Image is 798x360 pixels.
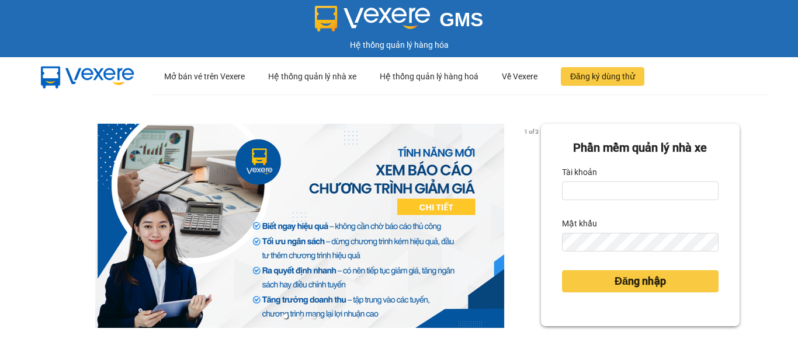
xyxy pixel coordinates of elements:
a: GMS [315,18,484,27]
img: logo 2 [315,6,431,32]
div: Mở bán vé trên Vexere [164,58,245,95]
div: Hệ thống quản lý hàng hoá [380,58,478,95]
p: 1 of 3 [521,124,541,139]
div: Hệ thống quản lý nhà xe [268,58,356,95]
button: Đăng ký dùng thử [561,67,644,86]
input: Tài khoản [562,181,719,200]
button: Đăng nhập [562,270,719,292]
img: mbUUG5Q.png [29,57,146,96]
label: Mật khẩu [562,214,597,233]
button: previous slide / item [58,124,75,328]
li: slide item 1 [283,314,288,319]
span: Đăng ký dùng thử [570,70,635,83]
li: slide item 2 [297,314,302,319]
div: Về Vexere [502,58,537,95]
label: Tài khoản [562,163,597,181]
input: Mật khẩu [562,233,719,251]
span: GMS [439,9,483,30]
span: Đăng nhập [615,273,666,289]
button: next slide / item [525,124,541,328]
div: Phần mềm quản lý nhà xe [562,139,719,157]
li: slide item 3 [311,314,316,319]
div: Hệ thống quản lý hàng hóa [3,39,795,51]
